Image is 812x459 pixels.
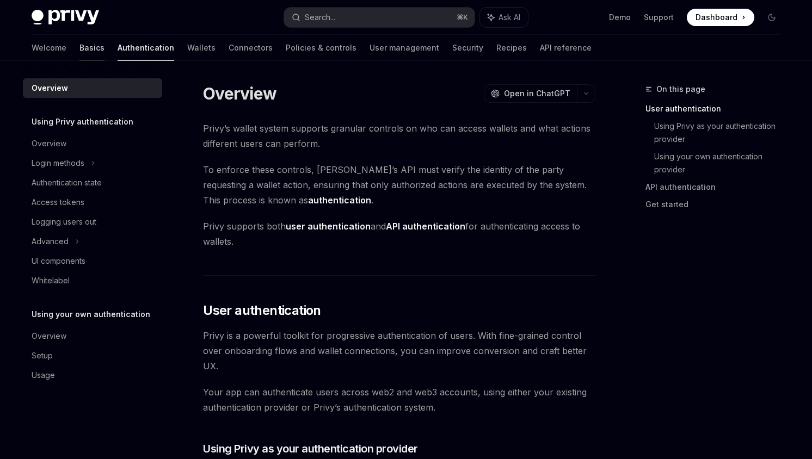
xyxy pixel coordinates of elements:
[32,35,66,61] a: Welcome
[687,9,754,26] a: Dashboard
[32,157,84,170] div: Login methods
[305,11,335,24] div: Search...
[23,271,162,290] a: Whitelabel
[286,35,356,61] a: Policies & controls
[656,83,705,96] span: On this page
[203,384,595,415] span: Your app can authenticate users across web2 and web3 accounts, using either your existing authent...
[370,35,439,61] a: User management
[504,88,570,99] span: Open in ChatGPT
[32,215,96,228] div: Logging users out
[23,365,162,385] a: Usage
[32,308,150,321] h5: Using your own authentication
[654,117,789,148] a: Using Privy as your authentication provider
[452,35,483,61] a: Security
[32,176,102,189] div: Authentication state
[118,35,174,61] a: Authentication
[696,12,737,23] span: Dashboard
[480,8,528,27] button: Ask AI
[23,326,162,346] a: Overview
[609,12,631,23] a: Demo
[32,115,133,128] h5: Using Privy authentication
[499,12,520,23] span: Ask AI
[496,35,527,61] a: Recipes
[284,8,475,27] button: Search...⌘K
[645,196,789,213] a: Get started
[23,251,162,271] a: UI components
[23,346,162,365] a: Setup
[187,35,216,61] a: Wallets
[203,121,595,151] span: Privy’s wallet system supports granular controls on who can access wallets and what actions diffe...
[32,274,70,287] div: Whitelabel
[203,84,276,103] h1: Overview
[645,100,789,117] a: User authentication
[32,255,85,268] div: UI components
[229,35,273,61] a: Connectors
[654,148,789,178] a: Using your own authentication provider
[32,82,68,95] div: Overview
[23,78,162,98] a: Overview
[79,35,104,61] a: Basics
[203,328,595,374] span: Privy is a powerful toolkit for progressive authentication of users. With fine-grained control ov...
[203,441,418,456] span: Using Privy as your authentication provider
[203,219,595,249] span: Privy supports both and for authenticating access to wallets.
[457,13,468,22] span: ⌘ K
[32,137,66,150] div: Overview
[203,162,595,208] span: To enforce these controls, [PERSON_NAME]’s API must verify the identity of the party requesting a...
[203,302,321,319] span: User authentication
[386,221,465,232] strong: API authentication
[484,84,577,103] button: Open in ChatGPT
[763,9,780,26] button: Toggle dark mode
[32,349,53,362] div: Setup
[23,173,162,193] a: Authentication state
[645,178,789,196] a: API authentication
[32,330,66,343] div: Overview
[308,195,371,206] strong: authentication
[32,235,69,248] div: Advanced
[23,134,162,153] a: Overview
[32,196,84,209] div: Access tokens
[540,35,592,61] a: API reference
[286,221,371,232] strong: user authentication
[23,212,162,232] a: Logging users out
[23,193,162,212] a: Access tokens
[32,369,55,382] div: Usage
[32,10,99,25] img: dark logo
[644,12,674,23] a: Support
